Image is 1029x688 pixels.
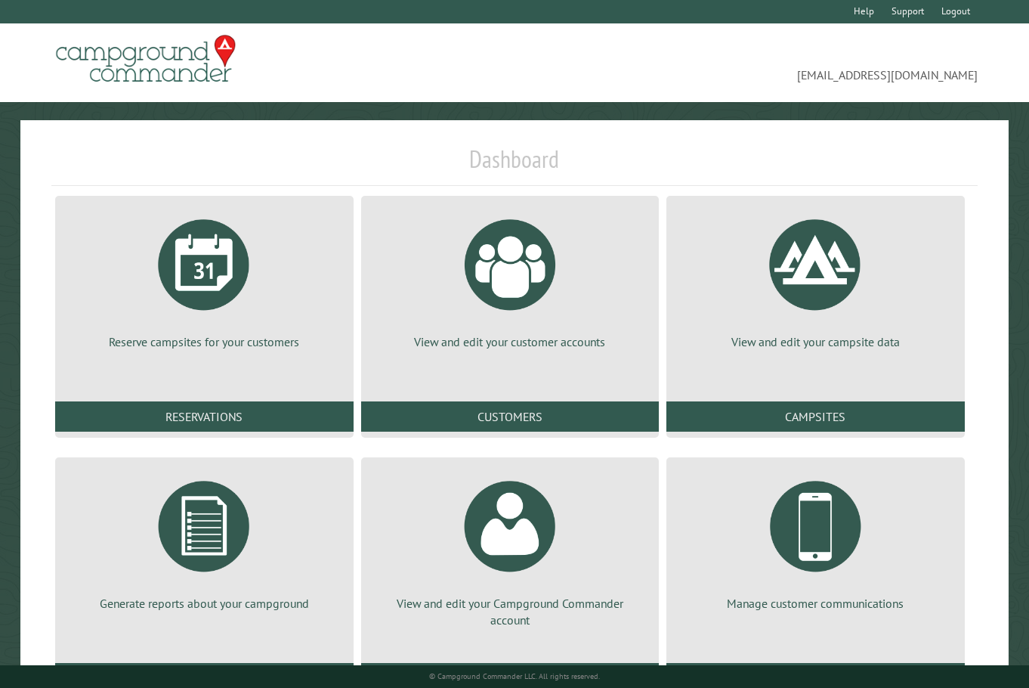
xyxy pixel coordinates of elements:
p: View and edit your campsite data [684,333,947,350]
p: Generate reports about your campground [73,595,335,612]
small: © Campground Commander LLC. All rights reserved. [429,671,600,681]
span: [EMAIL_ADDRESS][DOMAIN_NAME] [514,42,978,84]
h1: Dashboard [51,144,978,186]
a: View and edit your Campground Commander account [379,470,641,629]
a: View and edit your customer accounts [379,208,641,350]
a: Reservations [55,401,354,432]
p: View and edit your Campground Commander account [379,595,641,629]
a: Manage customer communications [684,470,947,612]
a: View and edit your campsite data [684,208,947,350]
a: Reserve campsites for your customers [73,208,335,350]
a: Campsites [666,401,965,432]
a: Generate reports about your campground [73,470,335,612]
p: Reserve campsites for your customers [73,333,335,350]
a: Customers [361,401,660,432]
p: Manage customer communications [684,595,947,612]
img: Campground Commander [51,29,240,88]
p: View and edit your customer accounts [379,333,641,350]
